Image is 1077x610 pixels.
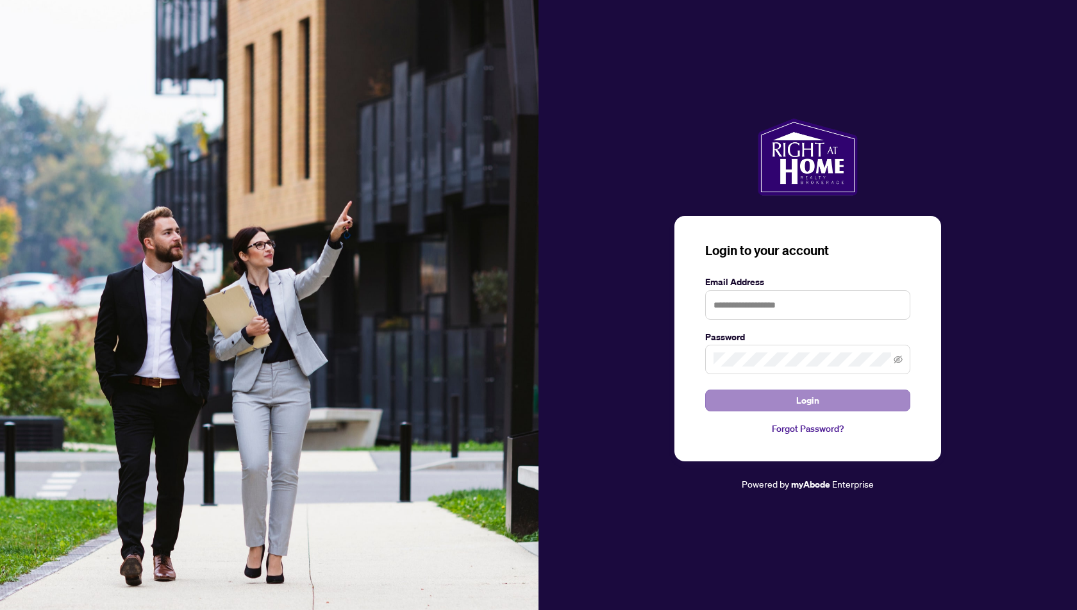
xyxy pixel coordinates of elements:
label: Password [705,330,910,344]
img: ma-logo [758,119,857,195]
span: Login [796,390,819,411]
label: Email Address [705,275,910,289]
button: Login [705,390,910,411]
a: myAbode [791,477,830,491]
span: eye-invisible [894,355,903,364]
span: Powered by [742,478,789,490]
a: Forgot Password? [705,422,910,436]
h3: Login to your account [705,242,910,260]
span: Enterprise [832,478,874,490]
